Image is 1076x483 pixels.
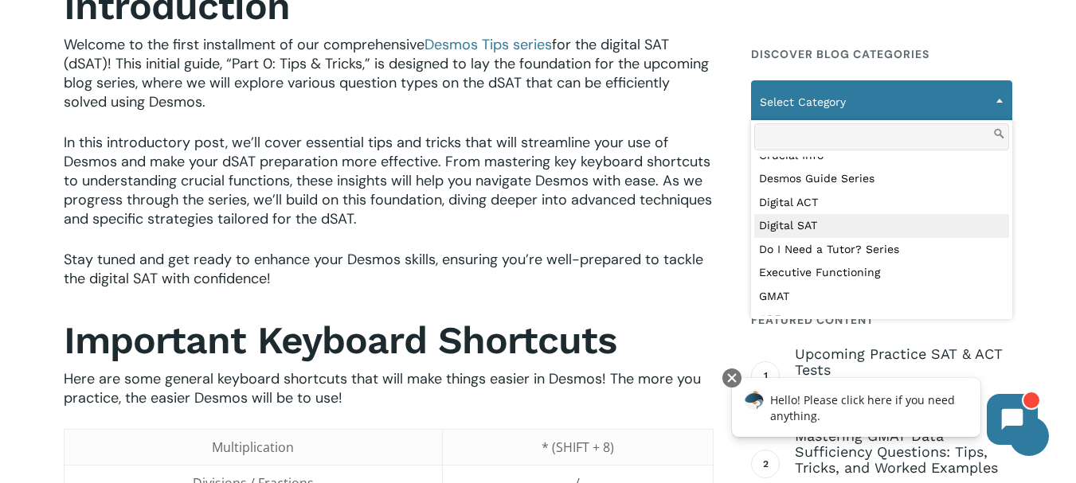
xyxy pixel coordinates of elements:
[425,35,552,54] a: Desmos Tips series
[754,285,1009,309] li: GMAT
[64,133,712,228] span: In this introductory post, we’ll cover essential tips and tricks that will streamline your use of...
[795,346,1012,402] a: Upcoming Practice SAT & ACT Tests [DATE]
[64,250,703,288] span: Stay tuned and get ready to enhance your Desmos skills, ensuring you’re well-prepared to tackle t...
[795,346,1012,378] span: Upcoming Practice SAT & ACT Tests
[754,308,1009,332] li: GRE
[751,40,1012,68] h4: Discover Blog Categories
[754,261,1009,285] li: Executive Functioning
[64,317,616,363] strong: Important Keyboard Shortcuts
[751,80,1012,123] span: Select Category
[754,214,1009,238] li: Digital SAT
[754,167,1009,191] li: Desmos Guide Series
[754,191,1009,215] li: Digital ACT
[64,35,709,111] span: Welcome to the first installment of our comprehensive for the digital SAT (dSAT)! This initial gu...
[751,306,1012,334] h4: Featured Content
[754,238,1009,262] li: Do I Need a Tutor? Series
[542,438,614,456] span: * (SHIFT + 8)
[212,438,294,456] span: Multiplication
[64,369,701,407] span: Here are some general keyboard shortcuts that will make things easier in Desmos! The more you pra...
[715,365,1054,461] iframe: Chatbot
[752,85,1011,119] span: Select Category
